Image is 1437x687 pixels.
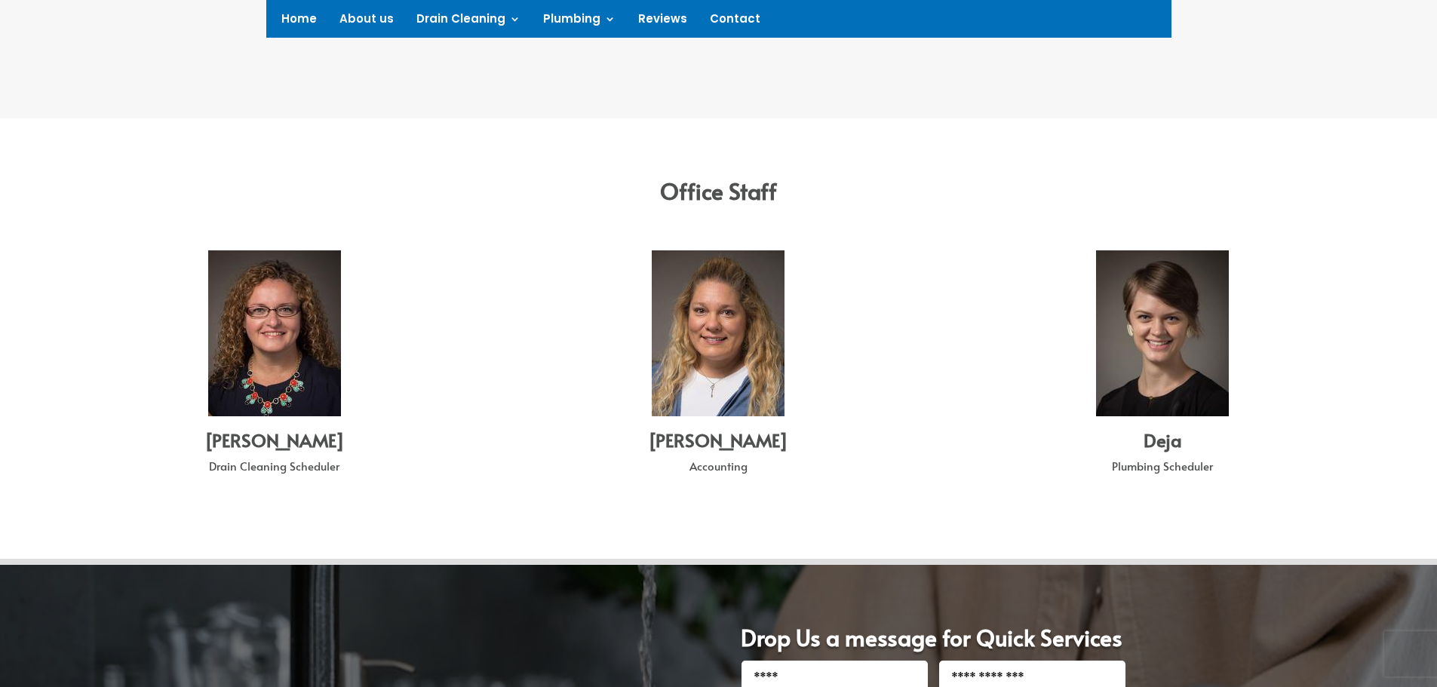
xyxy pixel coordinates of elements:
h3: [PERSON_NAME] [531,431,906,457]
a: About us [339,14,394,30]
h1: Drop Us a message for Quick Services [741,626,1125,661]
div: Drain Cleaning Scheduler [87,457,462,483]
h3: Deja [975,431,1350,457]
a: Drain Cleaning [416,14,520,30]
h3: [PERSON_NAME] [87,431,462,457]
h2: Office Staff [72,179,1365,210]
a: Home [281,14,317,30]
div: Accounting [531,457,906,483]
div: Plumbing Scheduler [975,457,1350,483]
a: Reviews [638,14,687,30]
a: Contact [710,14,760,30]
a: Plumbing [543,14,616,30]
